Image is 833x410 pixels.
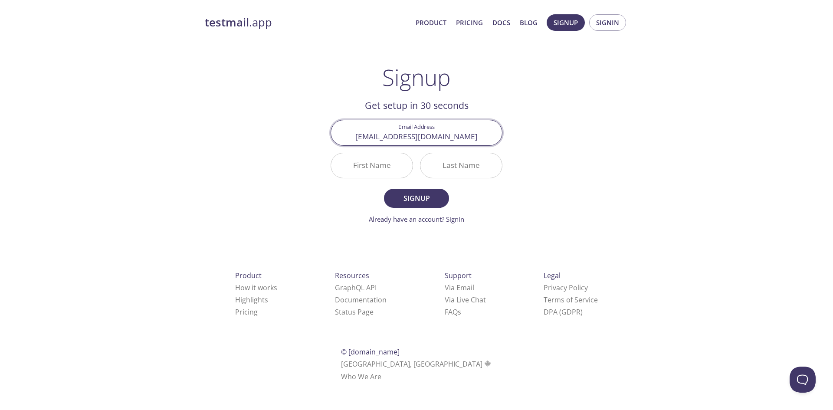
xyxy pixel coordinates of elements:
a: Terms of Service [544,295,598,305]
strong: testmail [205,15,249,30]
a: Privacy Policy [544,283,588,292]
iframe: Help Scout Beacon - Open [790,367,816,393]
a: Via Live Chat [445,295,486,305]
button: Signup [547,14,585,31]
a: Already have an account? Signin [369,215,464,223]
a: Docs [492,17,510,28]
span: Resources [335,271,369,280]
a: FAQ [445,307,461,317]
h1: Signup [382,64,451,90]
a: Pricing [456,17,483,28]
button: Signup [384,189,449,208]
span: Product [235,271,262,280]
span: [GEOGRAPHIC_DATA], [GEOGRAPHIC_DATA] [341,359,492,369]
span: s [458,307,461,317]
span: Support [445,271,472,280]
a: Blog [520,17,538,28]
a: Product [416,17,446,28]
button: Signin [589,14,626,31]
a: Status Page [335,307,374,317]
span: Signin [596,17,619,28]
span: Legal [544,271,561,280]
a: Via Email [445,283,474,292]
a: How it works [235,283,277,292]
span: © [DOMAIN_NAME] [341,347,400,357]
a: DPA (GDPR) [544,307,583,317]
a: Who We Are [341,372,381,381]
span: Signup [394,192,439,204]
span: Signup [554,17,578,28]
a: Documentation [335,295,387,305]
a: testmail.app [205,15,409,30]
a: Pricing [235,307,258,317]
h2: Get setup in 30 seconds [331,98,502,113]
a: GraphQL API [335,283,377,292]
a: Highlights [235,295,268,305]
